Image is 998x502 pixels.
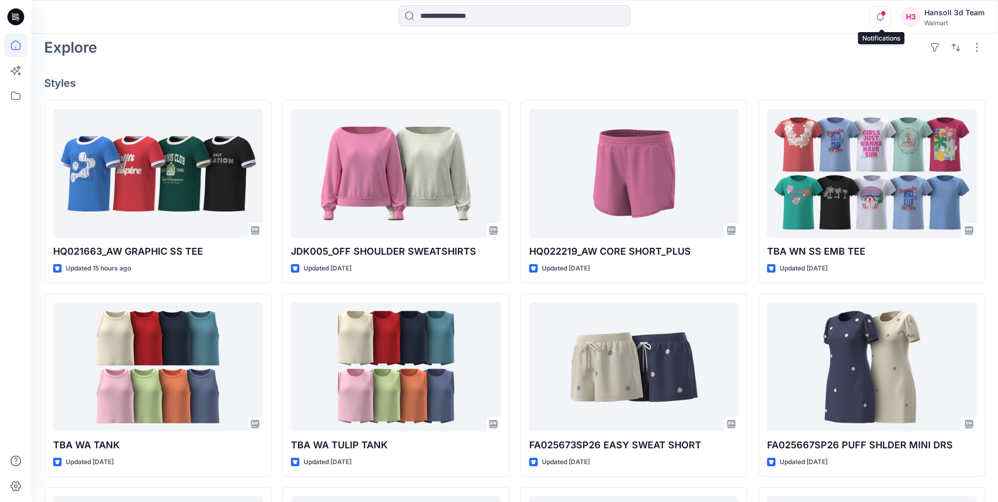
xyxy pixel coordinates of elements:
div: Walmart [924,19,985,27]
p: HQ022219_AW CORE SHORT_PLUS [529,244,739,259]
p: FA025667SP26 PUFF SHLDER MINI DRS [767,438,976,453]
p: Updated [DATE] [542,263,590,274]
p: JDK005_OFF SHOULDER SWEATSHIRTS [291,244,500,259]
p: TBA WA TULIP TANK [291,438,500,453]
p: Updated 15 hours ago [66,263,131,274]
p: Updated [DATE] [304,457,351,468]
a: TBA WA TANK [53,303,263,431]
p: Updated [DATE] [304,263,351,274]
p: FA025673SP26 EASY SWEAT SHORT [529,438,739,453]
p: TBA WN SS EMB TEE [767,244,976,259]
p: Updated [DATE] [66,457,114,468]
a: FA025667SP26 PUFF SHLDER MINI DRS [767,303,976,431]
a: JDK005_OFF SHOULDER SWEATSHIRTS [291,109,500,238]
a: HQ021663_AW GRAPHIC SS TEE [53,109,263,238]
p: Updated [DATE] [780,263,828,274]
div: H3 [901,7,920,26]
h4: Styles [44,77,985,89]
div: Hansoll 3d Team [924,6,985,19]
p: TBA WA TANK [53,438,263,453]
a: FA025673SP26 EASY SWEAT SHORT [529,303,739,431]
h2: Explore [44,39,97,56]
a: TBA WA TULIP TANK [291,303,500,431]
a: TBA WN SS EMB TEE [767,109,976,238]
p: Updated [DATE] [780,457,828,468]
p: HQ021663_AW GRAPHIC SS TEE [53,244,263,259]
a: HQ022219_AW CORE SHORT_PLUS [529,109,739,238]
p: Updated [DATE] [542,457,590,468]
